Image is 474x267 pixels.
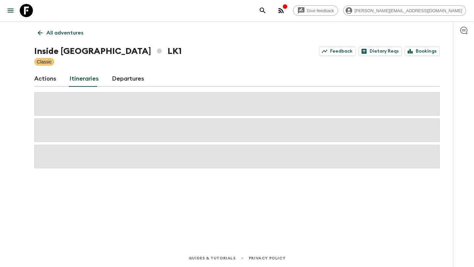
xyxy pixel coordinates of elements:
a: Itineraries [69,71,99,87]
a: Departures [112,71,144,87]
a: Dietary Reqs [358,47,402,56]
p: All adventures [46,29,83,37]
h1: Inside [GEOGRAPHIC_DATA] LK1 [34,45,182,58]
p: Classic [37,59,52,65]
a: All adventures [34,26,87,39]
a: Guides & Tutorials [189,255,236,262]
button: menu [4,4,17,17]
a: Actions [34,71,56,87]
span: Give feedback [303,8,338,13]
div: [PERSON_NAME][EMAIL_ADDRESS][DOMAIN_NAME] [343,5,466,16]
a: Bookings [405,47,440,56]
a: Privacy Policy [249,255,285,262]
span: [PERSON_NAME][EMAIL_ADDRESS][DOMAIN_NAME] [351,8,466,13]
a: Give feedback [293,5,338,16]
a: Feedback [319,47,356,56]
button: search adventures [256,4,269,17]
